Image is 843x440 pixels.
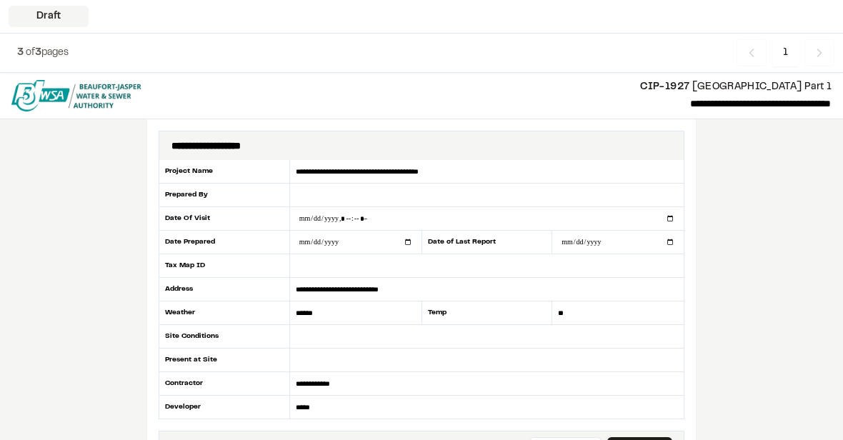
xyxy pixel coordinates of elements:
[35,49,41,57] span: 3
[737,39,834,66] nav: Navigation
[159,254,290,278] div: Tax Map ID
[11,80,141,111] img: file
[9,6,89,27] div: Draft
[17,49,24,57] span: 3
[159,372,290,396] div: Contractor
[159,184,290,207] div: Prepared By
[159,349,290,372] div: Present at Site
[159,278,290,301] div: Address
[159,231,290,254] div: Date Prepared
[421,231,553,254] div: Date of Last Report
[772,39,799,66] span: 1
[640,83,689,91] span: CIP-1927
[159,301,290,325] div: Weather
[17,45,69,61] p: of pages
[153,79,832,95] p: [GEOGRAPHIC_DATA] Part 1
[159,396,290,419] div: Developer
[159,207,290,231] div: Date Of Visit
[159,325,290,349] div: Site Conditions
[159,160,290,184] div: Project Name
[421,301,553,325] div: Temp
